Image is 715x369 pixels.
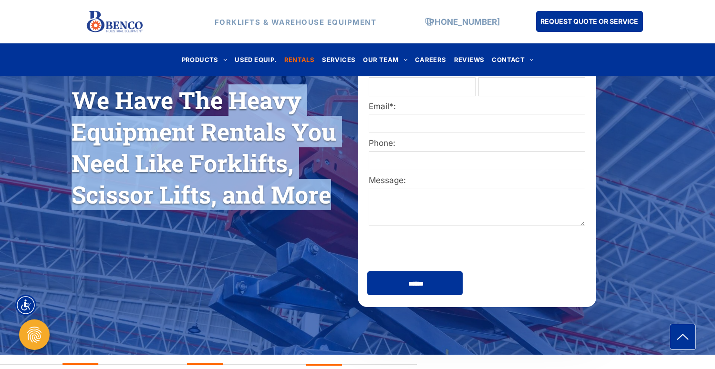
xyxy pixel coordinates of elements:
[215,17,377,26] strong: FORKLIFTS & WAREHOUSE EQUIPMENT
[411,53,450,66] a: CAREERS
[280,53,319,66] a: RENTALS
[426,17,500,26] a: [PHONE_NUMBER]
[359,53,411,66] a: OUR TEAM
[488,53,537,66] a: CONTACT
[369,101,585,113] label: Email*:
[72,84,336,210] span: We Have The Heavy Equipment Rentals You Need Like Forklifts, Scissor Lifts, and More
[450,53,488,66] a: REVIEWS
[369,174,585,187] label: Message:
[178,53,231,66] a: PRODUCTS
[15,295,36,316] div: Accessibility Menu
[540,12,638,30] span: REQUEST QUOTE OR SERVICE
[318,53,359,66] a: SERVICES
[369,137,585,150] label: Phone:
[536,11,643,32] a: REQUEST QUOTE OR SERVICE
[231,53,280,66] a: USED EQUIP.
[368,233,499,266] iframe: reCAPTCHA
